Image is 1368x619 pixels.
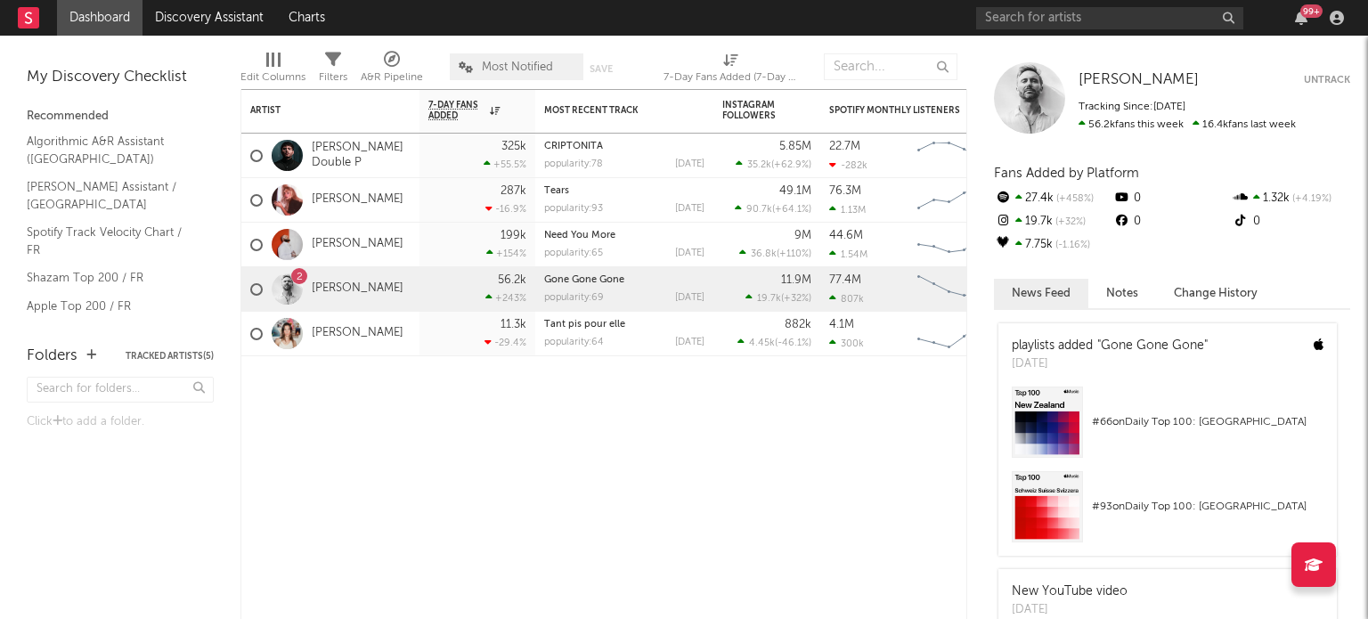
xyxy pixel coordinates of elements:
button: Change History [1156,279,1275,308]
span: Tracking Since: [DATE] [1079,102,1185,112]
button: 99+ [1295,11,1307,25]
div: 11.9M [781,274,811,286]
div: ( ) [736,159,811,170]
svg: Chart title [909,178,989,223]
a: Tant pis pour elle [544,320,625,330]
button: Notes [1088,279,1156,308]
div: 882k [785,319,811,330]
a: Algorithmic A&R Assistant ([GEOGRAPHIC_DATA]) [27,132,196,168]
div: 11.3k [501,319,526,330]
div: 807k [829,293,864,305]
div: Filters [319,67,347,88]
a: [PERSON_NAME] [312,281,403,297]
div: Edit Columns [240,67,305,88]
a: #93onDaily Top 100: [GEOGRAPHIC_DATA] [998,471,1337,556]
div: Need You More [544,231,704,240]
div: 99 + [1300,4,1323,18]
span: +458 % [1054,194,1094,204]
span: 16.4k fans last week [1079,119,1296,130]
span: +64.1 % [775,205,809,215]
span: 7-Day Fans Added [428,100,485,121]
div: 77.4M [829,274,861,286]
svg: Chart title [909,312,989,356]
a: Need You More [544,231,615,240]
a: [PERSON_NAME] [1079,71,1199,89]
div: popularity: 65 [544,248,603,258]
div: 5.85M [779,141,811,152]
a: [PERSON_NAME] [312,192,403,208]
div: 7-Day Fans Added (7-Day Fans Added) [664,67,797,88]
span: -1.16 % [1053,240,1090,250]
div: ( ) [739,248,811,259]
div: -29.4 % [484,337,526,348]
div: # 66 on Daily Top 100: [GEOGRAPHIC_DATA] [1092,411,1323,433]
span: Most Notified [482,61,553,73]
div: popularity: 69 [544,293,604,303]
div: 7.75k [994,233,1112,257]
div: Recommended [27,106,214,127]
a: Shazam Top 200 / FR [27,268,196,288]
div: popularity: 64 [544,338,604,347]
div: Instagram Followers [722,100,785,121]
a: [PERSON_NAME] [312,237,403,252]
span: 90.7k [746,205,772,215]
div: 0 [1112,187,1231,210]
div: 44.6M [829,230,863,241]
span: +32 % [1053,217,1086,227]
div: 287k [501,185,526,197]
div: ( ) [737,337,811,348]
a: [PERSON_NAME] Double P [312,141,411,171]
div: popularity: 78 [544,159,603,169]
a: [PERSON_NAME] [312,326,403,341]
span: +110 % [779,249,809,259]
div: My Discovery Checklist [27,67,214,88]
div: 1.54M [829,248,867,260]
input: Search... [824,53,957,80]
span: +62.9 % [774,160,809,170]
div: 9M [794,230,811,241]
div: New YouTube video [1012,582,1128,601]
button: Save [590,64,613,74]
div: ( ) [745,292,811,304]
button: Untrack [1304,71,1350,89]
a: CRIPTONITA [544,142,603,151]
div: Gone Gone Gone [544,275,704,285]
div: [DATE] [675,159,704,169]
div: 22.7M [829,141,860,152]
span: +32 % [784,294,809,304]
div: 7-Day Fans Added (7-Day Fans Added) [664,45,797,96]
div: [DATE] [1012,601,1128,619]
span: 56.2k fans this week [1079,119,1184,130]
div: playlists added [1012,337,1208,355]
span: 35.2k [747,160,771,170]
span: 19.7k [757,294,781,304]
div: 76.3M [829,185,861,197]
a: Apple Top 200 / FR [27,297,196,316]
span: [PERSON_NAME] [1079,72,1199,87]
div: 1.13M [829,204,866,216]
span: 36.8k [751,249,777,259]
a: [PERSON_NAME] Assistant / [GEOGRAPHIC_DATA] [27,177,196,214]
div: 199k [501,230,526,241]
div: Folders [27,346,77,367]
div: # 93 on Daily Top 100: [GEOGRAPHIC_DATA] [1092,496,1323,517]
div: A&R Pipeline [361,67,423,88]
a: Gone Gone Gone [544,275,624,285]
div: 56.2k [498,274,526,286]
a: "Gone Gone Gone" [1097,339,1208,352]
div: Edit Columns [240,45,305,96]
div: +154 % [486,248,526,259]
div: -16.9 % [485,203,526,215]
div: Tears [544,186,704,196]
span: 4.45k [749,338,775,348]
div: 49.1M [779,185,811,197]
div: +243 % [485,292,526,304]
div: 19.7k [994,210,1112,233]
div: ( ) [735,203,811,215]
input: Search for artists [976,7,1243,29]
div: 4.1M [829,319,854,330]
a: #66onDaily Top 100: [GEOGRAPHIC_DATA] [998,387,1337,471]
div: [DATE] [1012,355,1208,373]
button: News Feed [994,279,1088,308]
div: Click to add a folder. [27,411,214,433]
